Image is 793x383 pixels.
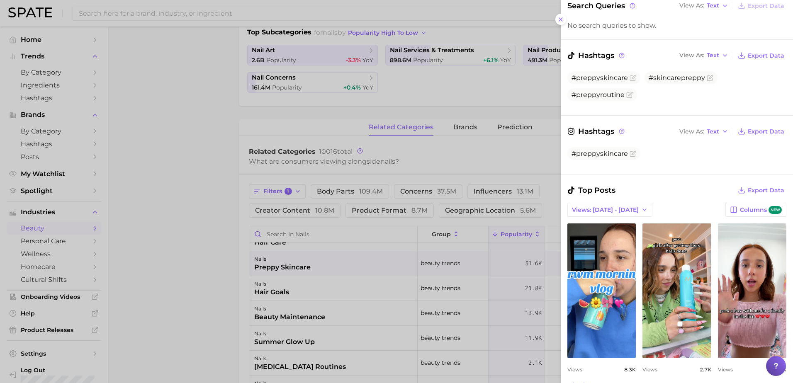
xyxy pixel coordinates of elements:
button: Flag as miscategorized or irrelevant [630,150,636,157]
span: #preppyskincare [572,150,628,158]
span: Views [718,366,733,373]
button: Views: [DATE] - [DATE] [567,203,652,217]
button: Flag as miscategorized or irrelevant [626,92,633,98]
span: Columns [740,206,782,214]
button: Export Data [736,184,786,196]
span: #preppyroutine [572,91,625,99]
button: Columnsnew [725,203,786,217]
span: #skincarepreppy [649,74,705,82]
button: View AsText [677,126,730,137]
button: Export Data [736,50,786,61]
span: Views: [DATE] - [DATE] [572,206,639,213]
span: Hashtags [567,126,626,137]
button: View AsText [677,50,730,61]
span: Export Data [748,128,784,135]
span: Views [567,366,582,373]
span: View As [679,53,704,58]
span: Views [642,366,657,373]
div: No search queries to show. [567,22,786,29]
span: Export Data [748,2,784,10]
span: Text [707,53,719,58]
button: Flag as miscategorized or irrelevant [707,75,713,81]
span: View As [679,129,704,134]
span: 2.7k [700,366,711,373]
span: Text [707,3,719,8]
button: View AsText [677,0,730,11]
span: Top Posts [567,184,615,196]
span: Hashtags [567,50,626,61]
button: Flag as miscategorized or irrelevant [630,75,636,81]
span: Export Data [748,187,784,194]
button: Export Data [736,126,786,137]
span: #preppyskincare [572,74,628,82]
span: new [769,206,782,214]
span: Text [707,129,719,134]
span: Export Data [748,52,784,59]
span: View As [679,3,704,8]
span: 8.3k [624,366,636,373]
